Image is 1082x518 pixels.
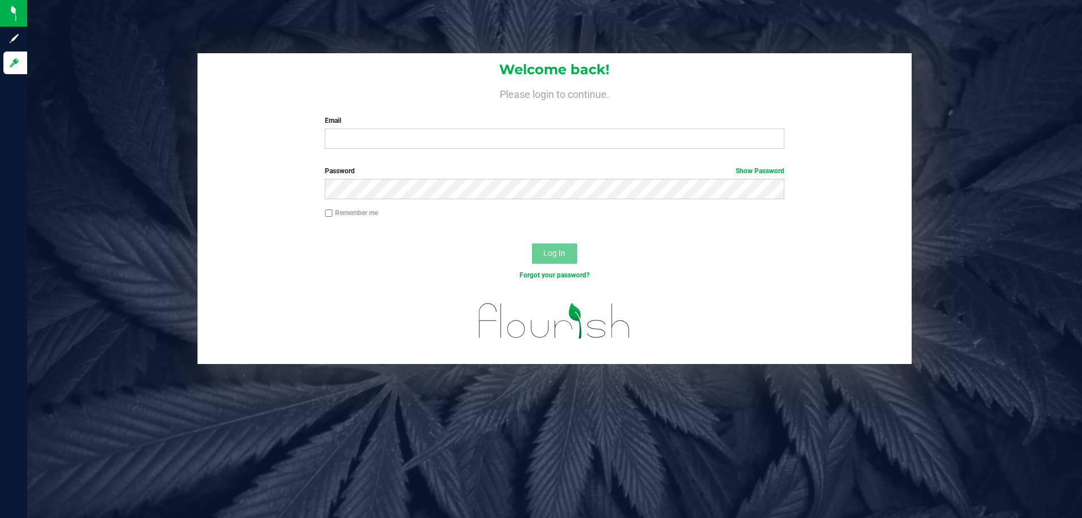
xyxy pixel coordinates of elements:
[532,243,577,264] button: Log In
[543,249,565,258] span: Log In
[519,271,590,279] a: Forgot your password?
[197,62,912,77] h1: Welcome back!
[197,86,912,100] h4: Please login to continue.
[736,167,784,175] a: Show Password
[325,209,333,217] input: Remember me
[465,292,644,350] img: flourish_logo.svg
[8,57,20,69] inline-svg: Log in
[325,208,378,218] label: Remember me
[8,33,20,44] inline-svg: Sign up
[325,115,784,126] label: Email
[325,167,355,175] span: Password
